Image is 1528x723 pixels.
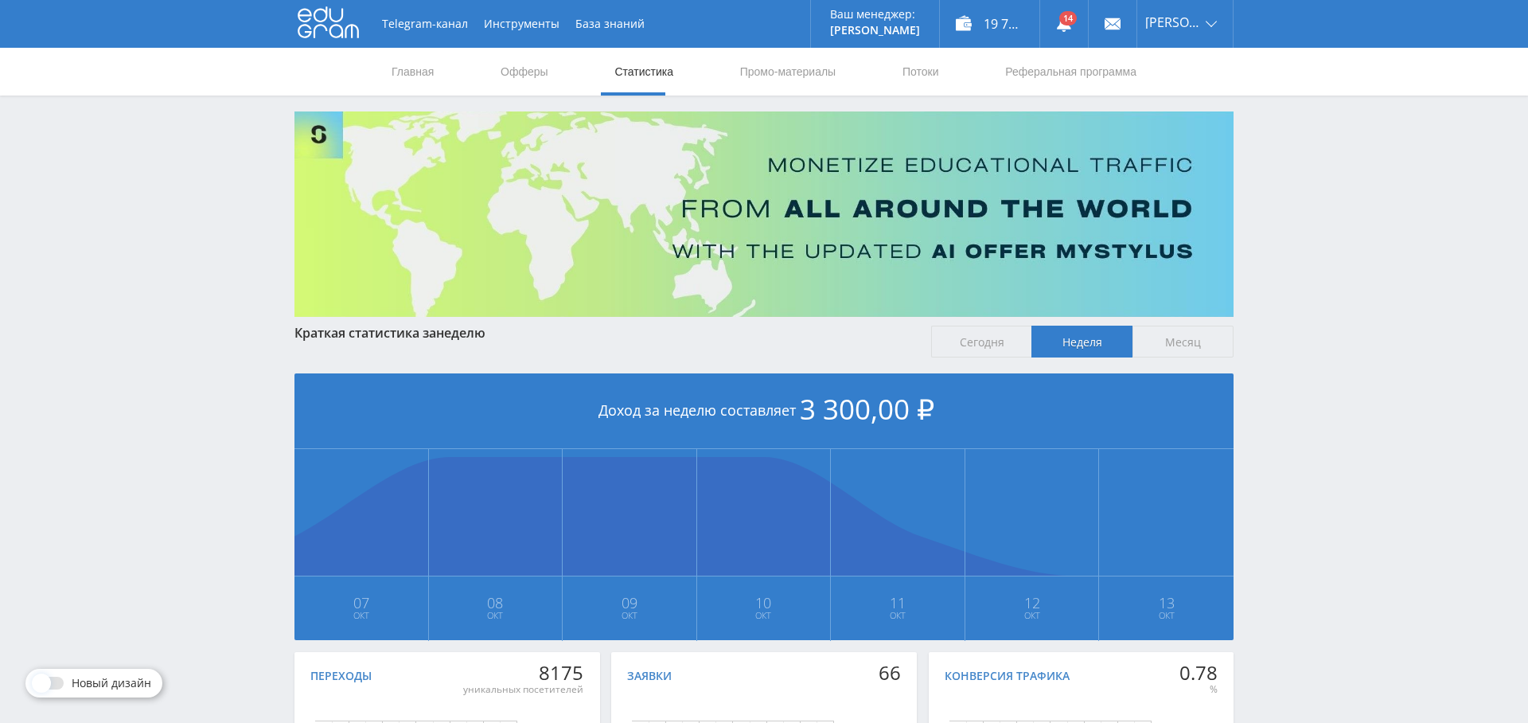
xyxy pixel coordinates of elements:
[830,8,920,21] p: Ваш менеджер:
[1179,683,1218,696] div: %
[436,324,485,342] span: неделю
[698,596,830,609] span: 10
[966,596,1098,609] span: 12
[931,326,1032,358] span: Сегодня
[879,662,901,684] div: 66
[1004,48,1138,96] a: Реферальная программа
[72,677,151,690] span: Новый дизайн
[613,48,675,96] a: Статистика
[463,662,583,684] div: 8175
[1145,16,1201,29] span: [PERSON_NAME]
[1100,609,1233,622] span: Окт
[463,683,583,696] div: уникальных посетителей
[430,609,562,622] span: Окт
[1179,662,1218,684] div: 0.78
[1132,326,1234,358] span: Месяц
[390,48,435,96] a: Главная
[295,609,427,622] span: Окт
[800,390,934,428] span: 3 300,00 ₽
[830,24,920,37] p: [PERSON_NAME]
[901,48,941,96] a: Потоки
[945,670,1070,682] div: Конверсия трафика
[295,596,427,609] span: 07
[832,609,964,622] span: Окт
[430,596,562,609] span: 08
[294,326,915,340] div: Краткая статистика за
[739,48,837,96] a: Промо-материалы
[1031,326,1132,358] span: Неделя
[563,609,696,622] span: Окт
[832,596,964,609] span: 11
[310,670,372,682] div: Переходы
[698,609,830,622] span: Окт
[627,670,672,682] div: Заявки
[966,609,1098,622] span: Окт
[1100,596,1233,609] span: 13
[294,373,1234,449] div: Доход за неделю составляет
[294,111,1234,317] img: Banner
[499,48,550,96] a: Офферы
[563,596,696,609] span: 09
